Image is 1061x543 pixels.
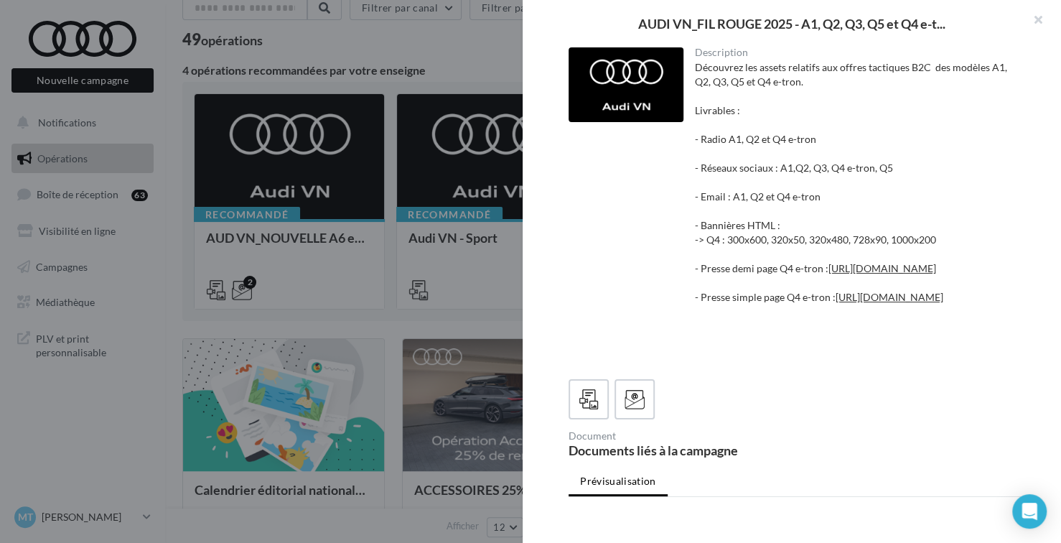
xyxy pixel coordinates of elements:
a: [URL][DOMAIN_NAME] [836,291,943,303]
span: AUDI VN_FIL ROUGE 2025 - A1, Q2, Q3, Q5 et Q4 e-t... [638,17,945,30]
div: Documents liés à la campagne [569,444,792,457]
a: [URL][DOMAIN_NAME] [828,262,936,274]
div: Open Intercom Messenger [1012,494,1047,529]
div: Document [569,431,792,441]
div: Découvrez les assets relatifs aux offres tactiques B2C des modèles A1, Q2, Q3, Q5 et Q4 e-tron. L... [695,60,1016,362]
div: Description [695,47,1016,57]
